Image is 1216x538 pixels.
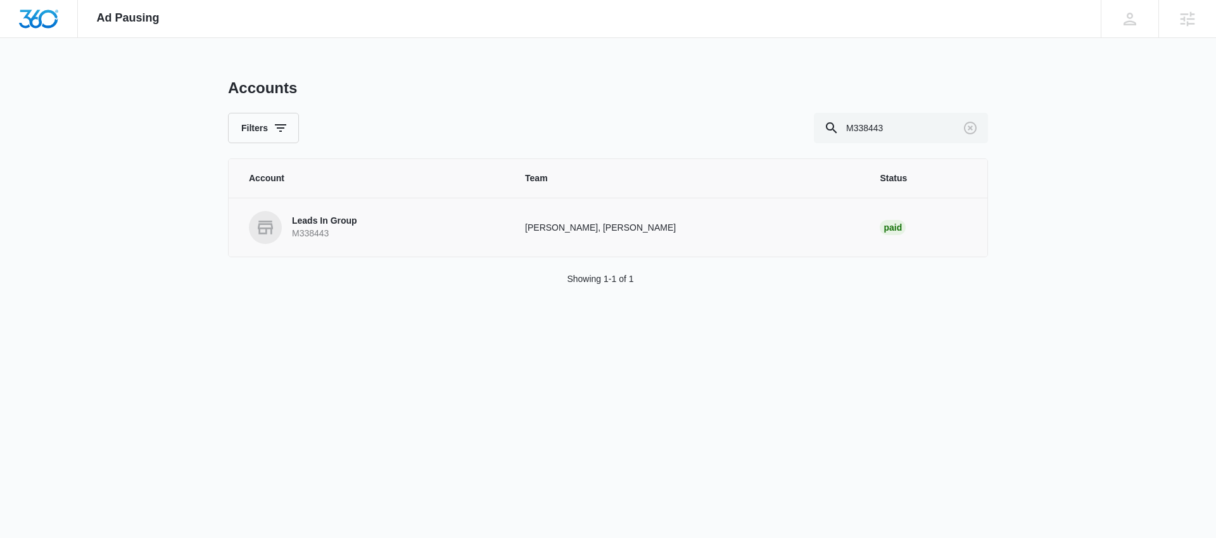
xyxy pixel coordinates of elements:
[228,79,297,98] h1: Accounts
[567,272,633,286] p: Showing 1-1 of 1
[880,220,906,235] div: Paid
[525,221,849,234] p: [PERSON_NAME], [PERSON_NAME]
[525,172,849,185] span: Team
[814,113,988,143] input: Search By Account Number
[97,11,160,25] span: Ad Pausing
[228,113,299,143] button: Filters
[880,172,967,185] span: Status
[292,215,357,227] p: Leads In Group
[960,118,980,138] button: Clear
[292,227,357,240] p: M338443
[249,172,495,185] span: Account
[249,211,495,244] a: Leads In GroupM338443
